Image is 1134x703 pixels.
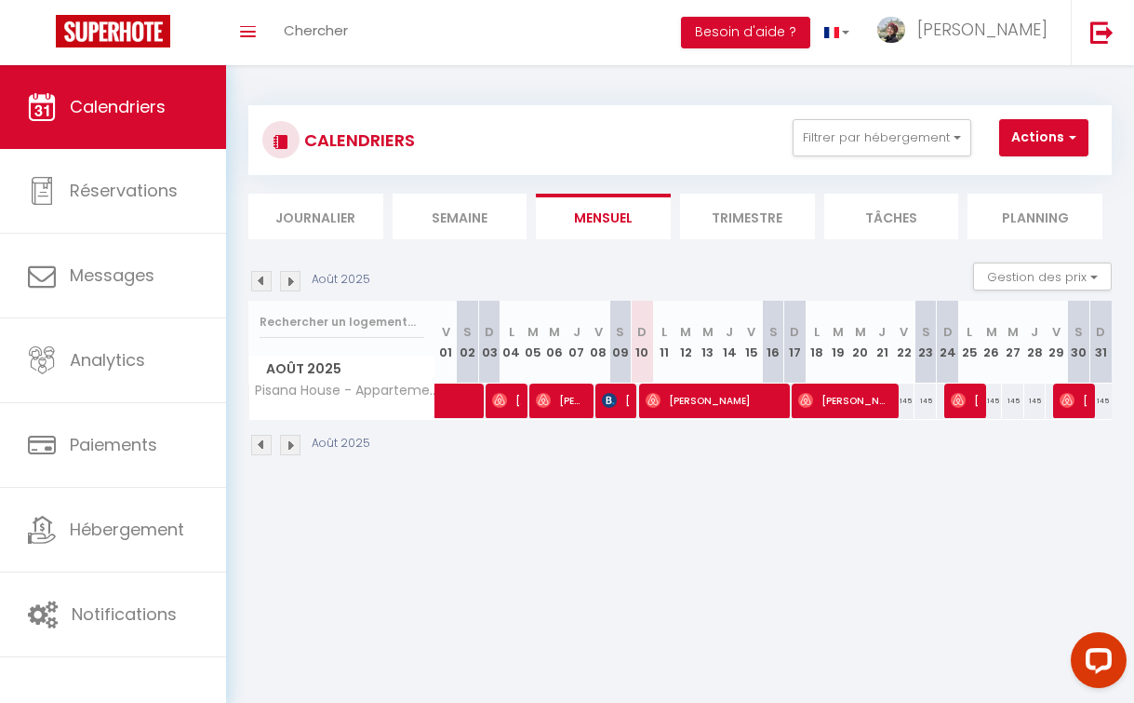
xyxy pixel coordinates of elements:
[937,301,958,384] th: 24
[70,179,178,202] span: Réservations
[680,194,815,239] li: Trimestre
[917,18,1047,41] span: [PERSON_NAME]
[509,323,514,341] abbr: L
[855,323,866,341] abbr: M
[828,301,849,384] th: 19
[661,323,667,341] abbr: L
[602,383,631,418] span: [PERSON_NAME]
[1060,383,1088,418] span: [PERSON_NAME]
[958,301,980,384] th: 25
[1046,301,1067,384] th: 29
[967,323,972,341] abbr: L
[260,305,424,339] input: Rechercher un logement...
[798,383,891,418] span: [PERSON_NAME]
[646,383,781,418] span: [PERSON_NAME]
[536,194,671,239] li: Mensuel
[1089,301,1112,384] th: 31
[806,301,827,384] th: 18
[544,301,566,384] th: 06
[878,323,886,341] abbr: J
[70,518,184,541] span: Hébergement
[849,301,871,384] th: 20
[70,95,166,118] span: Calendriers
[594,323,603,341] abbr: V
[249,356,434,383] span: Août 2025
[442,323,450,341] abbr: V
[485,323,494,341] abbr: D
[747,323,755,341] abbr: V
[680,323,691,341] abbr: M
[784,301,806,384] th: 17
[566,301,587,384] th: 07
[877,17,905,43] img: ...
[637,323,647,341] abbr: D
[248,194,383,239] li: Journalier
[252,384,438,398] span: Pisana House - Appartement de charme tout confort
[500,301,522,384] th: 04
[1024,301,1046,384] th: 28
[435,301,457,384] th: 01
[312,271,370,289] p: Août 2025
[1068,301,1089,384] th: 30
[1007,323,1019,341] abbr: M
[1056,625,1134,703] iframe: LiveChat chat widget
[284,20,348,40] span: Chercher
[632,301,653,384] th: 10
[522,301,543,384] th: 05
[922,323,930,341] abbr: S
[70,348,145,372] span: Analytics
[1031,323,1038,341] abbr: J
[999,119,1088,156] button: Actions
[492,383,521,418] span: [PERSON_NAME]
[914,301,936,384] th: 23
[833,323,844,341] abbr: M
[1052,323,1061,341] abbr: V
[914,384,936,418] div: 145
[973,263,1112,291] button: Gestion des prix
[1090,20,1114,44] img: logout
[573,323,580,341] abbr: J
[981,301,1002,384] th: 26
[1002,384,1023,418] div: 145
[674,301,696,384] th: 12
[986,323,997,341] abbr: M
[588,301,609,384] th: 08
[549,323,560,341] abbr: M
[943,323,953,341] abbr: D
[527,323,539,341] abbr: M
[653,301,674,384] th: 11
[1074,323,1083,341] abbr: S
[1002,301,1023,384] th: 27
[814,323,820,341] abbr: L
[893,301,914,384] th: 22
[70,433,157,456] span: Paiements
[457,301,478,384] th: 02
[726,323,733,341] abbr: J
[702,323,714,341] abbr: M
[70,264,154,287] span: Messages
[718,301,740,384] th: 14
[463,323,472,341] abbr: S
[824,194,959,239] li: Tâches
[900,323,908,341] abbr: V
[56,15,170,47] img: Super Booking
[762,301,783,384] th: 16
[769,323,778,341] abbr: S
[981,384,1002,418] div: 145
[872,301,893,384] th: 21
[681,17,810,48] button: Besoin d'aide ?
[300,119,415,161] h3: CALENDRIERS
[393,194,527,239] li: Semaine
[1096,323,1105,341] abbr: D
[893,384,914,418] div: 145
[72,602,177,626] span: Notifications
[616,323,624,341] abbr: S
[951,383,980,418] span: [PERSON_NAME]
[478,301,500,384] th: 03
[740,301,762,384] th: 15
[790,323,799,341] abbr: D
[793,119,971,156] button: Filtrer par hébergement
[536,383,586,418] span: [PERSON_NAME]
[609,301,631,384] th: 09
